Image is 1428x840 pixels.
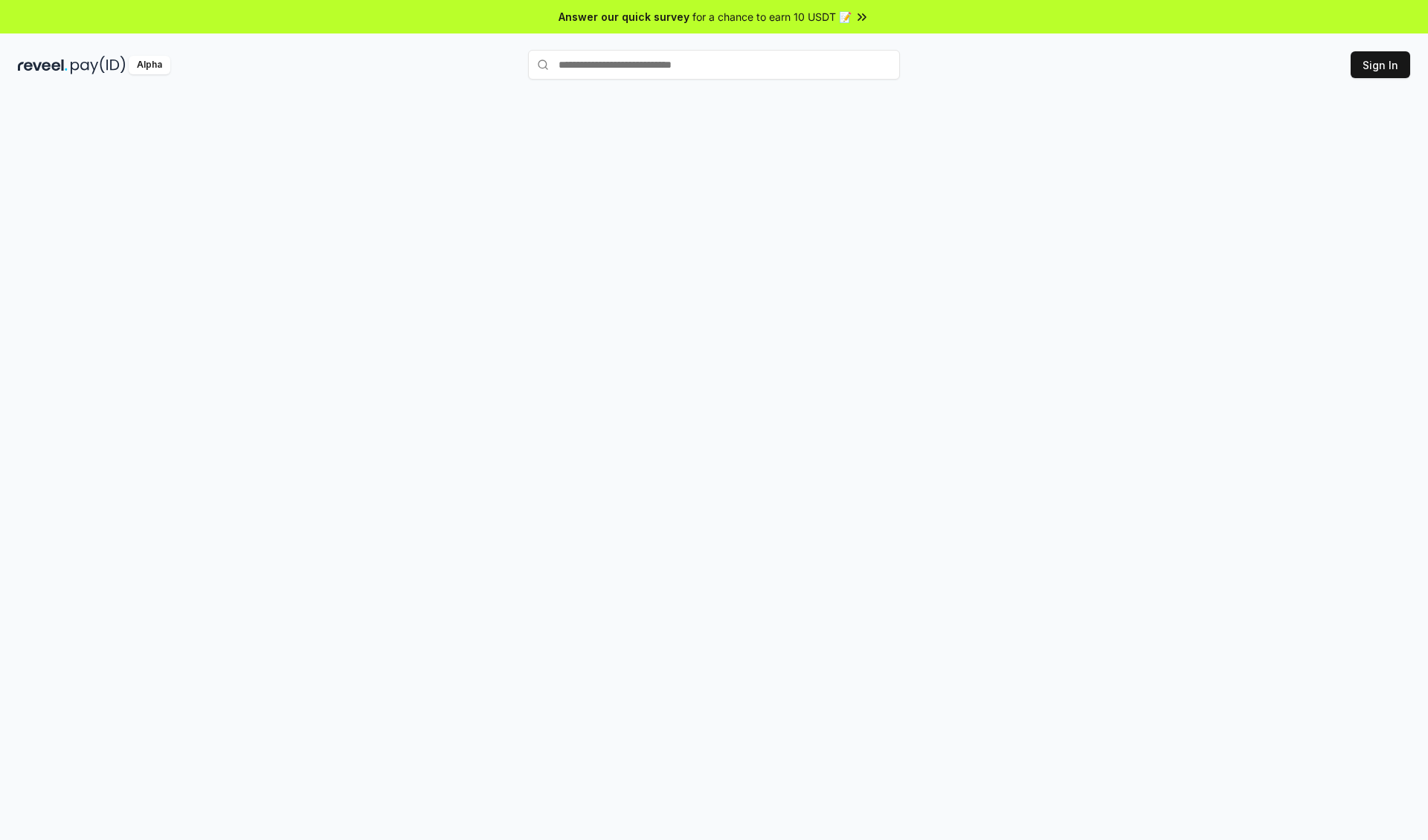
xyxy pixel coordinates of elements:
div: Alpha [129,56,170,74]
img: pay_id [71,56,126,74]
button: Sign In [1351,51,1410,78]
img: reveel_dark [18,56,68,74]
span: Answer our quick survey [559,9,689,25]
span: for a chance to earn 10 USDT 📝 [692,9,852,25]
